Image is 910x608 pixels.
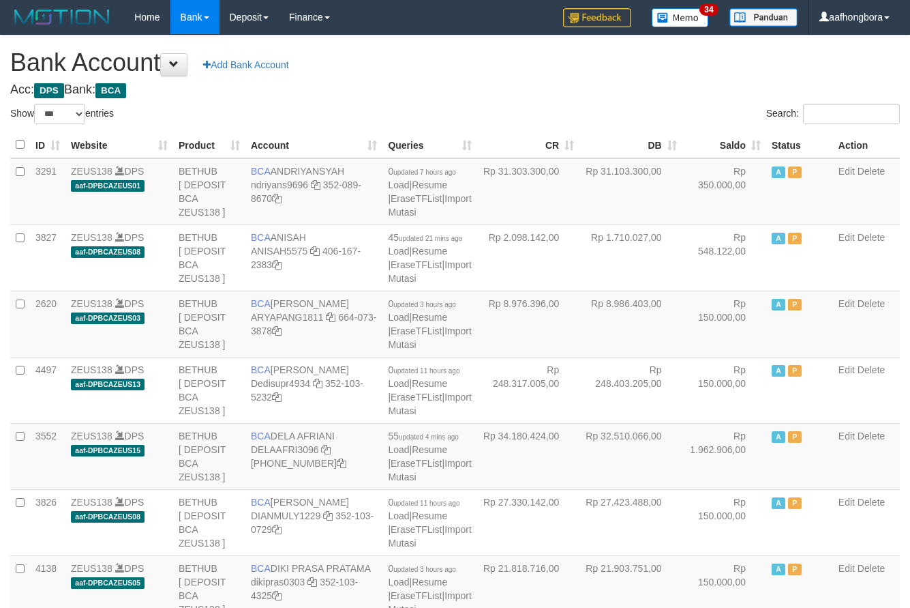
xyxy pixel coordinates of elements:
[788,365,802,377] span: Paused
[838,166,855,177] a: Edit
[311,179,320,190] a: Copy ndriyans9696 to clipboard
[579,225,682,291] td: Rp 1.710.027,00
[30,158,65,225] td: 3291
[251,246,307,257] a: ANISAH5575
[71,232,112,243] a: ZEUS138
[393,367,459,375] span: updated 11 hours ago
[412,577,447,588] a: Resume
[313,378,322,389] a: Copy Dedisupr4934 to clipboard
[477,423,579,489] td: Rp 34.180.424,00
[337,458,346,469] a: Copy 8692458639 to clipboard
[388,497,459,508] span: 0
[65,357,173,423] td: DPS
[388,298,471,350] span: | | |
[391,590,442,601] a: EraseTFList
[391,524,442,535] a: EraseTFList
[173,225,245,291] td: BETHUB [ DEPOSIT BCA ZEUS138 ]
[772,497,785,509] span: Active
[30,489,65,555] td: 3826
[245,357,382,423] td: [PERSON_NAME] 352-103-5232
[245,225,382,291] td: ANISAH 406-167-2383
[65,291,173,357] td: DPS
[838,431,855,441] a: Edit
[71,431,112,441] a: ZEUS138
[388,298,456,309] span: 0
[399,433,459,441] span: updated 4 mins ago
[412,444,447,455] a: Resume
[272,259,282,270] a: Copy 4061672383 to clipboard
[412,312,447,323] a: Resume
[388,232,462,243] span: 45
[251,298,271,309] span: BCA
[71,180,145,192] span: aaf-DPBCAZEUS01
[272,325,282,336] a: Copy 6640733878 to clipboard
[65,158,173,225] td: DPS
[772,233,785,244] span: Active
[30,132,65,158] th: ID: activate to sort column ascending
[65,132,173,158] th: Website: activate to sort column ascending
[772,431,785,443] span: Active
[251,431,271,441] span: BCA
[388,246,409,257] a: Load
[579,291,682,357] td: Rp 8.986.403,00
[412,510,447,521] a: Resume
[321,444,331,455] a: Copy DELAAFRI3096 to clipboard
[388,166,471,218] span: | | |
[772,167,785,178] span: Active
[838,298,855,309] a: Edit
[766,104,900,124] label: Search:
[388,325,471,350] a: Import Mutasi
[272,193,282,204] a: Copy 3520898670 to clipboard
[388,166,456,177] span: 0
[858,497,885,508] a: Delete
[391,325,442,336] a: EraseTFList
[388,444,409,455] a: Load
[788,167,802,178] span: Paused
[71,563,112,574] a: ZEUS138
[65,423,173,489] td: DPS
[326,312,335,323] a: Copy ARYAPANG1811 to clipboard
[71,313,145,324] span: aaf-DPBCAZEUS03
[682,132,766,158] th: Saldo: activate to sort column ascending
[71,298,112,309] a: ZEUS138
[766,132,833,158] th: Status
[391,392,442,403] a: EraseTFList
[173,158,245,225] td: BETHUB [ DEPOSIT BCA ZEUS138 ]
[251,364,271,375] span: BCA
[173,357,245,423] td: BETHUB [ DEPOSIT BCA ZEUS138 ]
[71,166,112,177] a: ZEUS138
[391,458,442,469] a: EraseTFList
[272,392,282,403] a: Copy 3521035232 to clipboard
[772,365,785,377] span: Active
[251,378,310,389] a: Dedisupr4934
[412,246,447,257] a: Resume
[682,158,766,225] td: Rp 350.000,00
[388,364,459,375] span: 0
[71,364,112,375] a: ZEUS138
[393,566,456,573] span: updated 3 hours ago
[95,83,126,98] span: BCA
[245,423,382,489] td: DELA AFRIANI [PHONE_NUMBER]
[65,489,173,555] td: DPS
[388,193,471,218] a: Import Mutasi
[173,423,245,489] td: BETHUB [ DEPOSIT BCA ZEUS138 ]
[858,232,885,243] a: Delete
[251,179,308,190] a: ndriyans9696
[579,489,682,555] td: Rp 27.423.488,00
[477,489,579,555] td: Rp 27.330.142,00
[272,590,282,601] a: Copy 3521034325 to clipboard
[307,577,317,588] a: Copy dikipras0303 to clipboard
[388,577,409,588] a: Load
[788,497,802,509] span: Paused
[477,357,579,423] td: Rp 248.317.005,00
[251,577,305,588] a: dikipras0303
[699,3,718,16] span: 34
[858,364,885,375] a: Delete
[682,423,766,489] td: Rp 1.962.906,00
[388,364,471,416] span: | | |
[34,83,64,98] span: DPS
[838,364,855,375] a: Edit
[833,132,900,158] th: Action
[788,431,802,443] span: Paused
[65,225,173,291] td: DPS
